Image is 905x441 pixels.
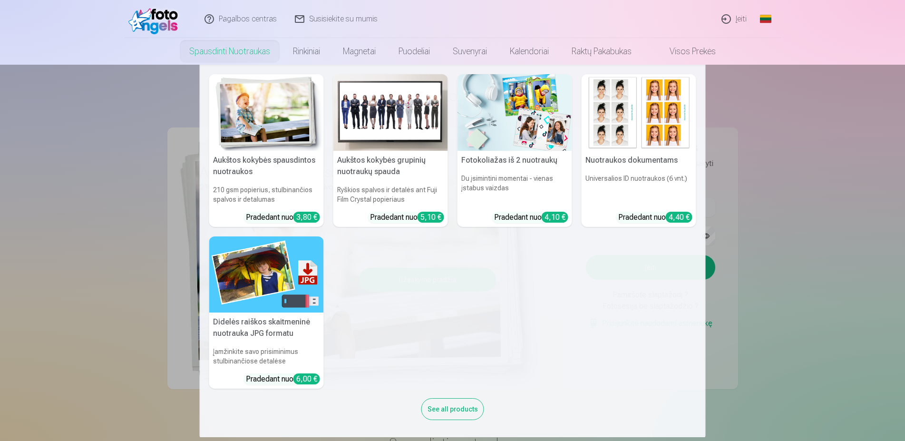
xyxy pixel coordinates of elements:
a: Puodeliai [387,38,441,65]
div: Pradedant nuo [618,212,692,223]
a: See all products [421,403,484,413]
div: Pradedant nuo [370,212,444,223]
a: Visos prekės [643,38,727,65]
h5: Didelės raiškos skaitmeninė nuotrauka JPG formatu [209,313,324,343]
h6: Du įsimintini momentai - vienas įstabus vaizdas [457,170,572,208]
a: Didelės raiškos skaitmeninė nuotrauka JPG formatuDidelės raiškos skaitmeninė nuotrauka JPG format... [209,236,324,389]
h5: Fotokoliažas iš 2 nuotraukų [457,151,572,170]
div: See all products [421,398,484,420]
img: Aukštos kokybės grupinių nuotraukų spauda [333,74,448,151]
a: Spausdinti nuotraukas [178,38,282,65]
a: Rinkiniai [282,38,331,65]
a: Aukštos kokybės grupinių nuotraukų spaudaAukštos kokybės grupinių nuotraukų spaudaRyškios spalvos... [333,74,448,227]
div: 5,10 € [418,212,444,223]
img: Fotokoliažas iš 2 nuotraukų [457,74,572,151]
div: 6,00 € [293,373,320,384]
h6: 210 gsm popierius, stulbinančios spalvos ir detalumas [209,181,324,208]
h6: Universalios ID nuotraukos (6 vnt.) [582,170,696,208]
h6: Įamžinkite savo prisiminimus stulbinančiose detalėse [209,343,324,370]
a: Nuotraukos dokumentamsNuotraukos dokumentamsUniversalios ID nuotraukos (6 vnt.)Pradedant nuo4,40 € [582,74,696,227]
div: 3,80 € [293,212,320,223]
a: Raktų pakabukas [560,38,643,65]
img: Didelės raiškos skaitmeninė nuotrauka JPG formatu [209,236,324,313]
h6: Ryškios spalvos ir detalės ant Fuji Film Crystal popieriaus [333,181,448,208]
h5: Nuotraukos dokumentams [582,151,696,170]
img: /fa2 [128,4,183,34]
div: 4,40 € [666,212,692,223]
a: Suvenyrai [441,38,498,65]
img: Aukštos kokybės spausdintos nuotraukos [209,74,324,151]
div: 4,10 € [542,212,568,223]
a: Magnetai [331,38,387,65]
div: Pradedant nuo [246,373,320,385]
a: Kalendoriai [498,38,560,65]
img: Nuotraukos dokumentams [582,74,696,151]
div: Pradedant nuo [246,212,320,223]
h5: Aukštos kokybės grupinių nuotraukų spauda [333,151,448,181]
a: Aukštos kokybės spausdintos nuotraukos Aukštos kokybės spausdintos nuotraukos210 gsm popierius, s... [209,74,324,227]
a: Fotokoliažas iš 2 nuotraukųFotokoliažas iš 2 nuotraukųDu įsimintini momentai - vienas įstabus vai... [457,74,572,227]
h5: Aukštos kokybės spausdintos nuotraukos [209,151,324,181]
div: Pradedant nuo [494,212,568,223]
